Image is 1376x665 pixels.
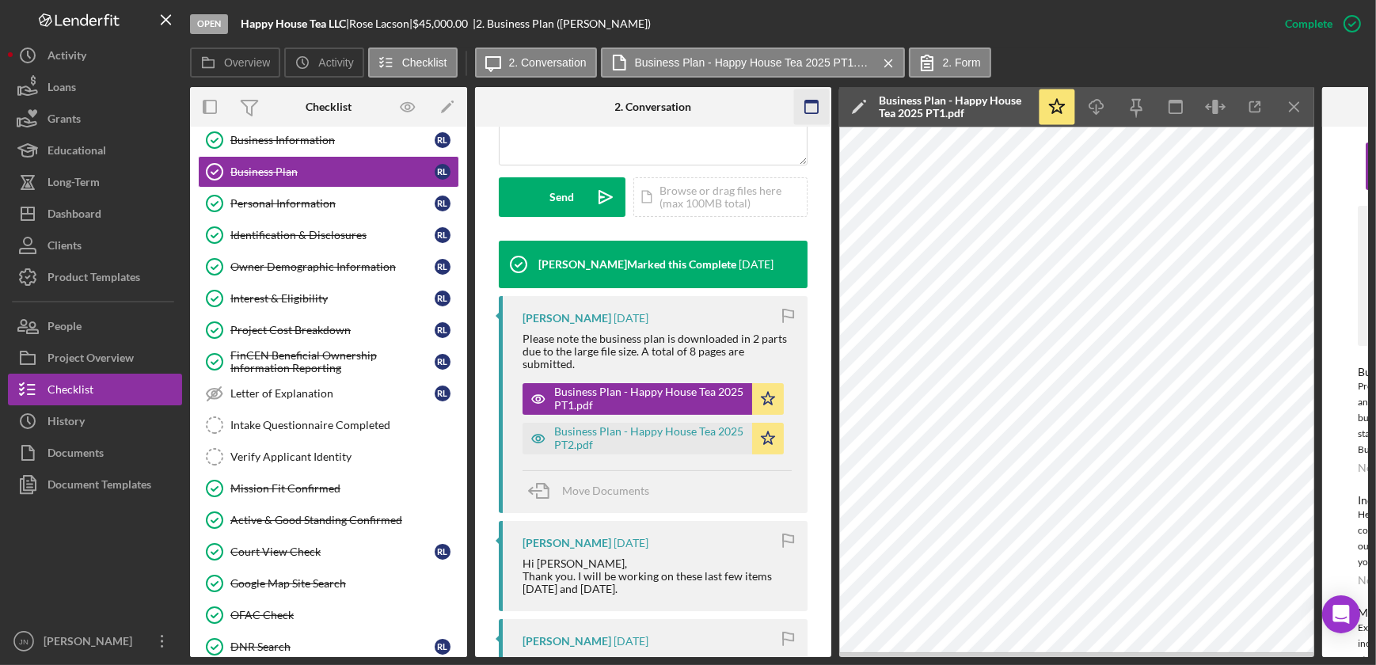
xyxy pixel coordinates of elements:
[614,537,648,549] time: 2025-06-23 20:02
[435,639,450,655] div: R L
[435,132,450,148] div: R L
[48,405,85,441] div: History
[8,198,182,230] a: Dashboard
[523,537,611,549] div: [PERSON_NAME]
[1269,8,1368,40] button: Complete
[198,156,459,188] a: Business PlanRL
[8,103,182,135] a: Grants
[198,568,459,599] a: Google Map Site Search
[8,230,182,261] button: Clients
[473,17,651,30] div: | 2. Business Plan ([PERSON_NAME])
[523,423,784,454] button: Business Plan - Happy House Tea 2025 PT2.pdf
[318,56,353,69] label: Activity
[8,310,182,342] button: People
[230,260,435,273] div: Owner Demographic Information
[48,166,100,202] div: Long-Term
[230,482,458,495] div: Mission Fit Confirmed
[198,536,459,568] a: Court View CheckRL
[198,283,459,314] a: Interest & EligibilityRL
[198,378,459,409] a: Letter of ExplanationRL
[198,219,459,251] a: Identification & DisclosuresRL
[615,101,692,113] div: 2. Conversation
[48,40,86,75] div: Activity
[230,349,435,374] div: FinCEN Beneficial Ownership Information Reporting
[562,484,649,497] span: Move Documents
[8,437,182,469] button: Documents
[943,56,981,69] label: 2. Form
[8,469,182,500] a: Document Templates
[48,198,101,234] div: Dashboard
[198,631,459,663] a: DNR SearchRL
[8,405,182,437] button: History
[8,261,182,293] button: Product Templates
[230,292,435,305] div: Interest & Eligibility
[614,635,648,648] time: 2025-06-23 16:04
[284,47,363,78] button: Activity
[8,135,182,166] button: Educational
[435,196,450,211] div: R L
[198,346,459,378] a: FinCEN Beneficial Ownership Information ReportingRL
[523,635,611,648] div: [PERSON_NAME]
[8,40,182,71] button: Activity
[48,135,106,170] div: Educational
[8,374,182,405] button: Checklist
[739,258,774,271] time: 2025-06-25 19:52
[190,47,280,78] button: Overview
[435,354,450,370] div: R L
[435,259,450,275] div: R L
[230,545,435,558] div: Court View Check
[48,374,93,409] div: Checklist
[230,514,458,526] div: Active & Good Standing Confirmed
[19,637,29,646] text: JN
[435,322,450,338] div: R L
[601,47,905,78] button: Business Plan - Happy House Tea 2025 PT1.pdf
[475,47,597,78] button: 2. Conversation
[349,17,412,30] div: Rose Lacson |
[8,342,182,374] a: Project Overview
[40,625,143,661] div: [PERSON_NAME]
[435,227,450,243] div: R L
[48,103,81,139] div: Grants
[230,324,435,336] div: Project Cost Breakdown
[412,17,473,30] div: $45,000.00
[402,56,447,69] label: Checklist
[48,71,76,107] div: Loans
[554,425,744,450] div: Business Plan - Happy House Tea 2025 PT2.pdf
[8,71,182,103] button: Loans
[48,230,82,265] div: Clients
[230,229,435,241] div: Identification & Disclosures
[230,609,458,621] div: OFAC Check
[198,599,459,631] a: OFAC Check
[509,56,587,69] label: 2. Conversation
[8,166,182,198] button: Long-Term
[241,17,346,30] b: Happy House Tea LLC
[230,165,435,178] div: Business Plan
[198,409,459,441] a: Intake Questionnaire Completed
[230,387,435,400] div: Letter of Explanation
[198,441,459,473] a: Verify Applicant Identity
[523,383,784,415] button: Business Plan - Happy House Tea 2025 PT1.pdf
[8,625,182,657] button: JN[PERSON_NAME]
[48,310,82,346] div: People
[1285,8,1332,40] div: Complete
[523,471,665,511] button: Move Documents
[230,640,435,653] div: DNR Search
[230,450,458,463] div: Verify Applicant Identity
[198,504,459,536] a: Active & Good Standing Confirmed
[1322,595,1360,633] div: Open Intercom Messenger
[435,386,450,401] div: R L
[554,386,744,411] div: Business Plan - Happy House Tea 2025 PT1.pdf
[48,261,140,297] div: Product Templates
[435,164,450,180] div: R L
[198,188,459,219] a: Personal InformationRL
[198,473,459,504] a: Mission Fit Confirmed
